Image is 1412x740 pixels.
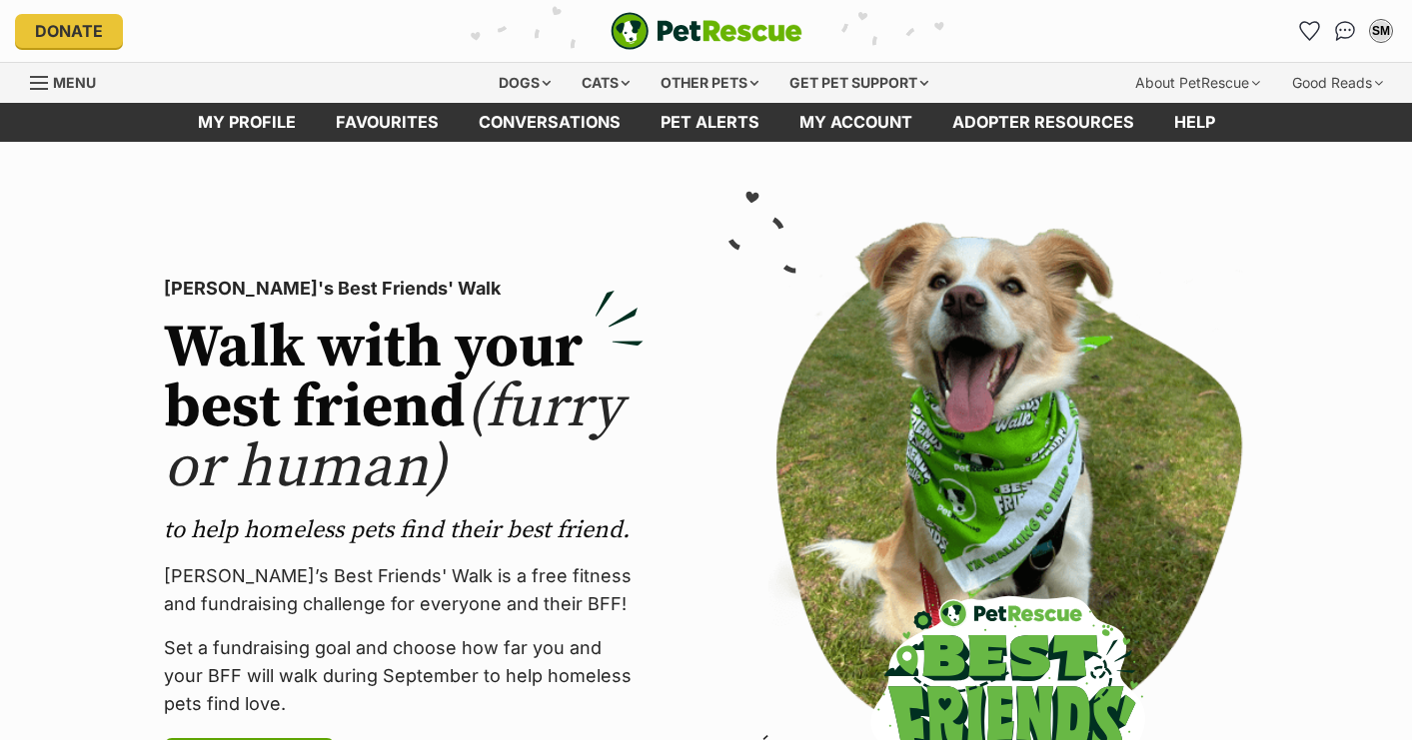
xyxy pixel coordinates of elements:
[164,562,644,618] p: [PERSON_NAME]’s Best Friends' Walk is a free fitness and fundraising challenge for everyone and t...
[164,275,644,303] p: [PERSON_NAME]'s Best Friends' Walk
[1154,103,1235,142] a: Help
[164,370,623,505] span: (furry or human)
[164,514,644,546] p: to help homeless pets find their best friend.
[316,103,459,142] a: Favourites
[1293,15,1397,47] ul: Account quick links
[1278,63,1397,103] div: Good Reads
[1121,63,1274,103] div: About PetRescue
[30,63,110,99] a: Menu
[1365,15,1397,47] button: My account
[611,12,802,50] img: logo-e224e6f780fb5917bec1dbf3a21bbac754714ae5b6737aabdf751b685950b380.svg
[1293,15,1325,47] a: Favourites
[1371,21,1391,41] div: SM
[647,63,772,103] div: Other pets
[459,103,641,142] a: conversations
[568,63,644,103] div: Cats
[932,103,1154,142] a: Adopter resources
[1329,15,1361,47] a: Conversations
[775,63,942,103] div: Get pet support
[15,14,123,48] a: Donate
[178,103,316,142] a: My profile
[641,103,779,142] a: Pet alerts
[485,63,565,103] div: Dogs
[1335,21,1356,41] img: chat-41dd97257d64d25036548639549fe6c8038ab92f7586957e7f3b1b290dea8141.svg
[53,74,96,91] span: Menu
[779,103,932,142] a: My account
[611,12,802,50] a: PetRescue
[164,319,644,498] h2: Walk with your best friend
[164,634,644,718] p: Set a fundraising goal and choose how far you and your BFF will walk during September to help hom...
